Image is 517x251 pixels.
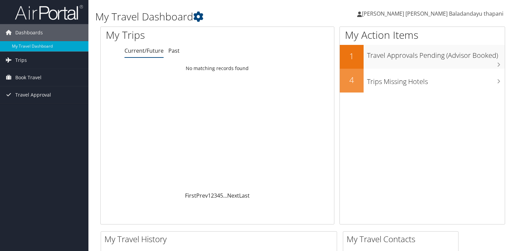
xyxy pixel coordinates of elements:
[185,192,196,199] a: First
[227,192,239,199] a: Next
[15,69,41,86] span: Book Travel
[124,47,164,54] a: Current/Future
[208,192,211,199] a: 1
[367,47,505,60] h3: Travel Approvals Pending (Advisor Booked)
[347,233,458,245] h2: My Travel Contacts
[340,50,364,62] h2: 1
[104,233,337,245] h2: My Travel History
[357,3,510,24] a: [PERSON_NAME] [PERSON_NAME] Baladandayu thapani
[15,4,83,20] img: airportal-logo.png
[15,24,43,41] span: Dashboards
[15,52,27,69] span: Trips
[168,47,180,54] a: Past
[211,192,214,199] a: 2
[217,192,220,199] a: 4
[101,62,334,74] td: No matching records found
[196,192,208,199] a: Prev
[220,192,223,199] a: 5
[239,192,250,199] a: Last
[214,192,217,199] a: 3
[340,69,505,93] a: 4Trips Missing Hotels
[340,74,364,86] h2: 4
[340,45,505,69] a: 1Travel Approvals Pending (Advisor Booked)
[362,10,503,17] span: [PERSON_NAME] [PERSON_NAME] Baladandayu thapani
[367,73,505,86] h3: Trips Missing Hotels
[223,192,227,199] span: …
[340,28,505,42] h1: My Action Items
[15,86,51,103] span: Travel Approval
[95,10,372,24] h1: My Travel Dashboard
[106,28,232,42] h1: My Trips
